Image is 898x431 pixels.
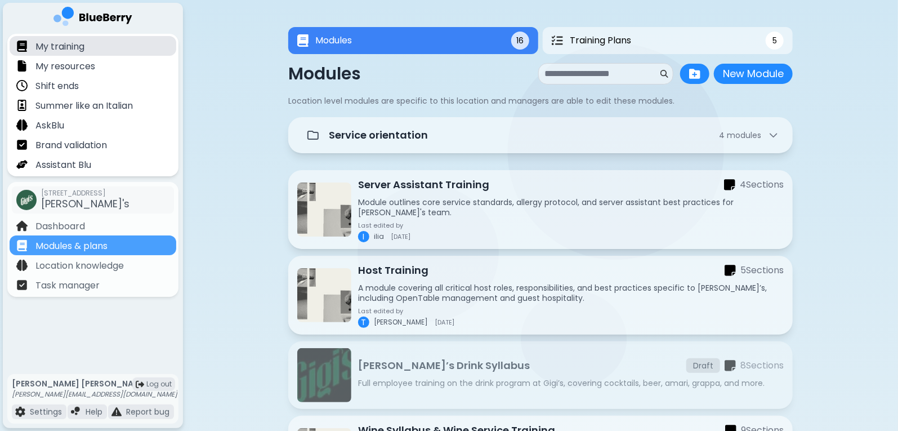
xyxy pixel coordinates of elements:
img: Training Plans [552,35,563,46]
p: My training [35,40,84,54]
p: My resources [35,60,95,73]
img: Modules [297,34,309,47]
img: file icon [111,407,122,417]
p: [PERSON_NAME]’s Drink Syllabus [358,358,530,374]
img: file icon [16,260,28,271]
span: module s [727,130,761,141]
button: Training PlansTraining Plans5 [543,27,793,54]
img: Gigi’s Drink Syllabus [297,348,351,402]
p: Host Training [358,263,428,278]
p: Modules & plans [35,239,108,253]
img: file icon [16,41,28,52]
button: ModulesModules16 [288,27,538,54]
p: A module covering all critical host roles, responsibilities, and best practices specific to [PERS... [358,283,784,303]
p: Assistant Blu [35,158,91,172]
p: Last edited by [358,222,410,229]
p: 5 Section s [740,264,784,277]
p: Modules [288,64,361,84]
img: file icon [16,159,28,170]
p: Full employee training on the drink program at Gigi’s, covering cocktails, beer, amari, grappa, a... [358,378,784,388]
img: file icon [16,279,28,291]
p: Last edited by [358,308,454,314]
div: Draft [686,358,720,373]
span: [DATE] [435,319,454,326]
img: file icon [16,80,28,91]
p: Settings [30,407,62,417]
span: 4 [719,130,761,140]
p: Report bug [126,407,169,417]
p: Dashboard [35,220,85,233]
img: file icon [16,240,28,251]
p: AskBlu [35,119,64,132]
p: Server Assistant Training [358,177,489,193]
span: Modules [315,34,352,47]
img: file icon [16,139,28,150]
img: folder plus icon [689,68,700,79]
p: Location knowledge [35,259,124,273]
img: Server Assistant Training [297,183,351,237]
span: [DATE] [391,233,410,240]
img: file icon [16,119,28,131]
img: file icon [71,407,81,417]
p: 4 Section s [740,178,784,192]
p: Help [86,407,102,417]
a: Host TrainingHost Trainingsections icon5SectionsA module covering all critical host roles, respon... [288,256,793,335]
span: [PERSON_NAME] [374,318,428,327]
p: [PERSON_NAME][EMAIL_ADDRESS][DOMAIN_NAME] [12,390,177,399]
img: file icon [16,60,28,72]
a: Server Assistant TrainingServer Assistant Trainingsections icon4SectionsModule outlines core serv... [288,170,793,249]
p: Task manager [35,279,100,292]
span: [PERSON_NAME]'s [41,197,129,211]
span: I [363,232,365,242]
button: New Module [714,64,793,84]
img: file icon [15,407,25,417]
a: Gigi’s Drink Syllabus[PERSON_NAME]’s Drink SyllabusDraftsections icon8SectionsFull employee train... [288,341,793,409]
img: Host Training [297,268,351,322]
span: [STREET_ADDRESS] [41,189,129,198]
img: file icon [16,220,28,232]
img: logout [136,380,144,389]
img: sections icon [724,179,735,192]
p: Brand validation [35,139,107,152]
img: company logo [53,7,132,30]
img: sections icon [725,264,736,277]
p: Shift ends [35,79,79,93]
img: search icon [660,70,668,78]
img: company thumbnail [16,190,37,210]
p: Service orientation [329,127,428,143]
p: Module outlines core service standards, allergy protocol, and server assistant best practices for... [358,197,784,217]
span: ilia [374,232,384,241]
p: Summer like an Italian [35,99,133,113]
span: T [361,317,367,327]
p: Location level modules are specific to this location and managers are able to edit these modules. [288,96,793,106]
span: Training Plans [570,34,631,47]
span: 16 [517,35,524,46]
img: file icon [16,100,28,111]
p: [PERSON_NAME] [PERSON_NAME] [12,379,177,389]
p: 8 Section s [740,359,784,372]
span: 5 [772,35,777,46]
img: sections icon [725,359,736,372]
span: Log out [146,380,172,389]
